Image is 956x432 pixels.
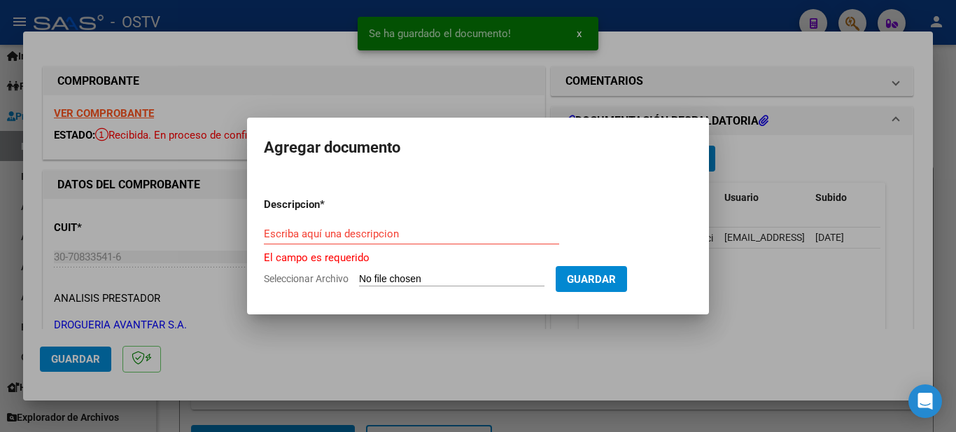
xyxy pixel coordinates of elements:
[556,266,627,292] button: Guardar
[567,273,616,286] span: Guardar
[908,384,942,418] div: Open Intercom Messenger
[264,197,393,213] p: Descripcion
[264,250,692,266] p: El campo es requerido
[264,273,349,284] span: Seleccionar Archivo
[264,134,692,161] h2: Agregar documento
